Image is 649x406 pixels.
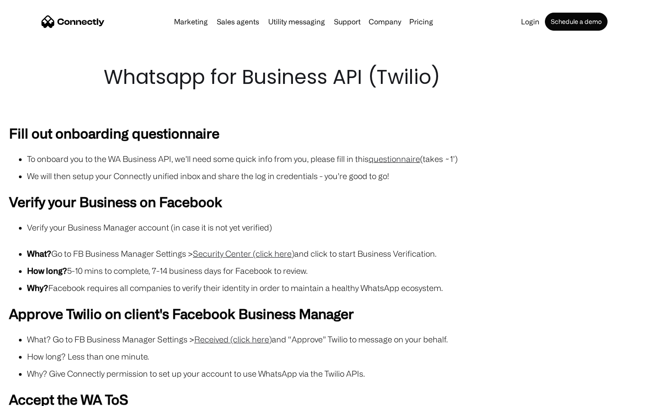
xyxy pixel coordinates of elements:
li: How long? Less than one minute. [27,350,640,363]
ul: Language list [18,390,54,403]
a: questionnaire [369,154,420,163]
strong: Fill out onboarding questionnaire [9,125,219,141]
a: home [41,15,105,28]
li: Verify your Business Manager account (in case it is not yet verified) [27,221,640,234]
strong: What? [27,249,51,258]
li: We will then setup your Connectly unified inbox and share the log in credentials - you’re good to... [27,170,640,182]
a: Received (click here) [194,335,272,344]
div: Company [366,15,404,28]
strong: How long? [27,266,67,275]
li: Facebook requires all companies to verify their identity in order to maintain a healthy WhatsApp ... [27,281,640,294]
a: Marketing [170,18,211,25]
aside: Language selected: English [9,390,54,403]
a: Sales agents [213,18,263,25]
a: Login [517,18,543,25]
a: Support [330,18,364,25]
h1: Whatsapp for Business API (Twilio) [104,63,545,91]
li: To onboard you to the WA Business API, we’ll need some quick info from you, please fill in this (... [27,152,640,165]
a: Security Center (click here) [193,249,294,258]
strong: Verify your Business on Facebook [9,194,222,209]
a: Schedule a demo [545,13,608,31]
strong: Approve Twilio on client's Facebook Business Manager [9,306,354,321]
a: Utility messaging [265,18,329,25]
strong: Why? [27,283,48,292]
div: Company [369,15,401,28]
a: Pricing [406,18,437,25]
li: 5-10 mins to complete, 7-14 business days for Facebook to review. [27,264,640,277]
li: Why? Give Connectly permission to set up your account to use WhatsApp via the Twilio APIs. [27,367,640,380]
li: Go to FB Business Manager Settings > and click to start Business Verification. [27,247,640,260]
li: What? Go to FB Business Manager Settings > and “Approve” Twilio to message on your behalf. [27,333,640,346]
